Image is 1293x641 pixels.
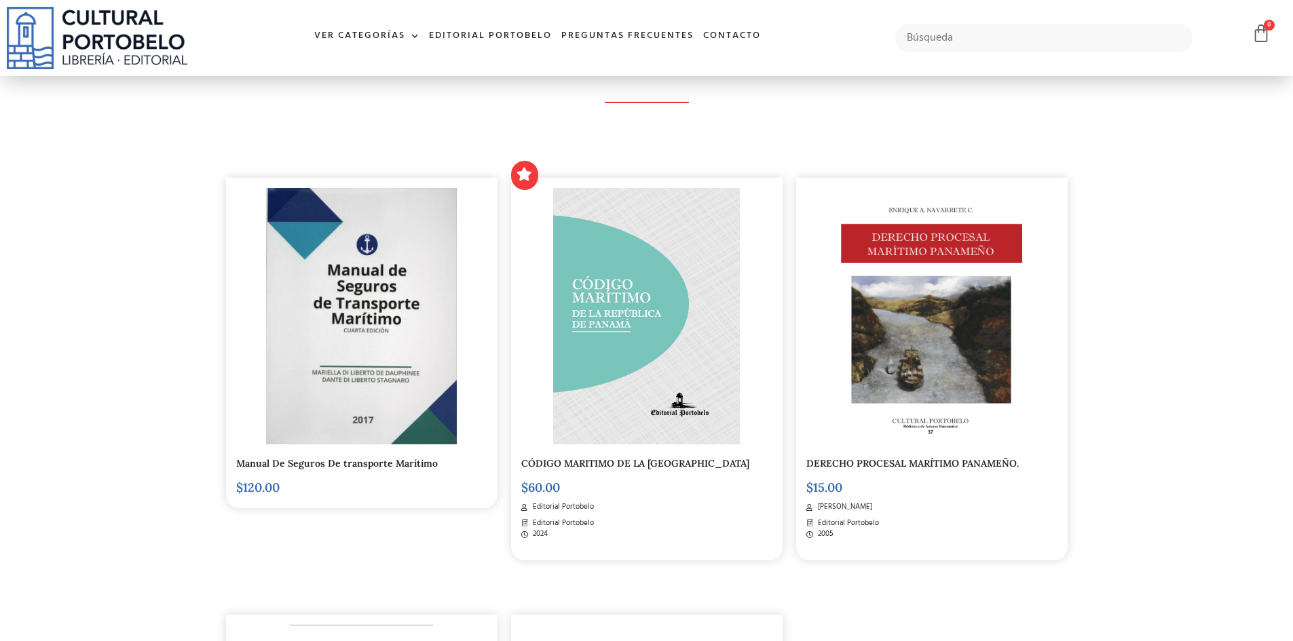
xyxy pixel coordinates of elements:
a: 0 [1252,24,1271,43]
a: Preguntas frecuentes [557,22,698,51]
a: Ver Categorías [310,22,424,51]
a: Editorial Portobelo [424,22,557,51]
span: [PERSON_NAME] [814,501,872,513]
img: img20221102_16392863-scaled-1.jpg [266,188,457,444]
span: $ [236,480,243,495]
bdi: 60.00 [521,480,560,495]
img: Captura_de_Pantalla_2020-08-31_a_las_10.33.25_a._m.-2.png [841,188,1022,444]
bdi: 15.00 [806,480,842,495]
bdi: 120.00 [236,480,280,495]
span: $ [806,480,813,495]
a: DERECHO PROCESAL MARÍTIMO PANAMEÑO. [806,457,1019,469]
span: Editorial Portobelo [529,518,594,529]
img: CD-011-CODIGO-MARITIMO [553,188,741,444]
a: Manual De Seguros De transporte Marítimo [236,457,438,469]
span: 2005 [814,528,833,540]
span: Editorial Portobelo [814,518,879,529]
span: 0 [1264,20,1275,31]
input: Búsqueda [895,24,1193,52]
span: 2024 [529,528,548,540]
span: $ [521,480,528,495]
span: Editorial Portobelo [529,501,594,513]
a: Contacto [698,22,766,51]
a: CÓDIGO MARITIMO DE LA [GEOGRAPHIC_DATA] [521,457,749,469]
